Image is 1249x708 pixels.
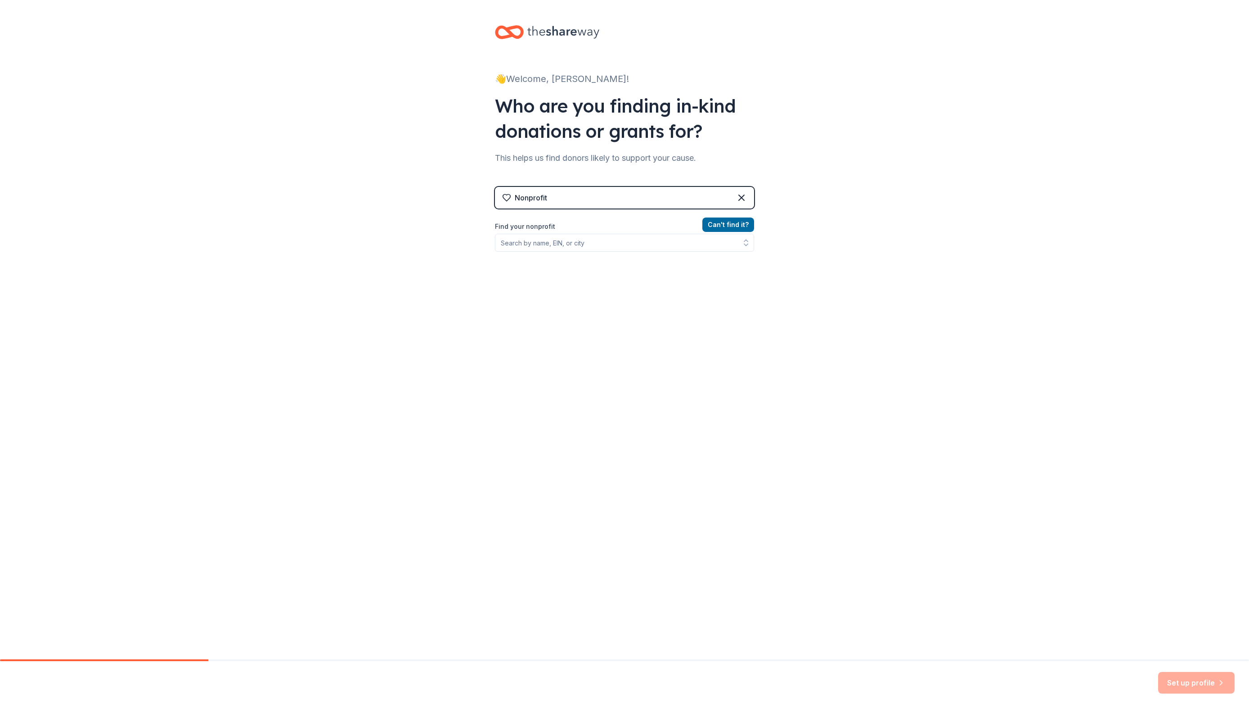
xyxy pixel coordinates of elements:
[495,93,754,144] div: Who are you finding in-kind donations or grants for?
[515,192,547,203] div: Nonprofit
[495,221,754,232] label: Find your nonprofit
[495,72,754,86] div: 👋 Welcome, [PERSON_NAME]!
[495,234,754,252] input: Search by name, EIN, or city
[702,218,754,232] button: Can't find it?
[495,151,754,165] div: This helps us find donors likely to support your cause.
